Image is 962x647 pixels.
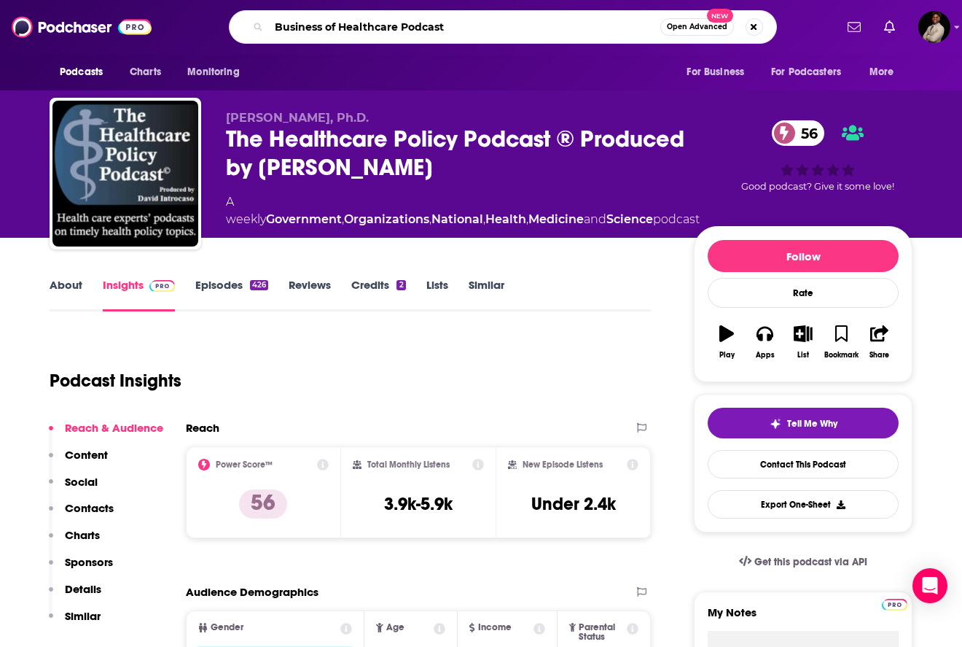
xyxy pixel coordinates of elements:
span: For Business [687,62,744,82]
a: Episodes426 [195,278,268,311]
span: , [526,212,528,226]
p: Contacts [65,501,114,515]
button: open menu [859,58,912,86]
p: Social [65,475,98,489]
span: More [869,62,894,82]
h3: 3.9k-5.9k [384,493,453,515]
button: Share [861,316,899,368]
a: Credits2 [351,278,405,311]
button: open menu [50,58,122,86]
img: The Healthcare Policy Podcast ® Produced by David Introcaso [52,101,198,247]
button: Bookmark [822,316,860,368]
span: and [584,212,606,226]
h1: Podcast Insights [50,370,181,392]
label: My Notes [708,605,899,631]
span: Open Advanced [667,23,727,31]
h2: New Episode Listens [523,460,603,470]
a: Show notifications dropdown [878,15,901,39]
p: Sponsors [65,555,113,569]
a: Organizations [344,212,429,226]
button: open menu [177,58,258,86]
button: Open AdvancedNew [660,18,734,36]
span: 56 [786,120,825,146]
div: Search podcasts, credits, & more... [229,10,777,44]
a: Get this podcast via API [727,544,879,580]
p: Charts [65,528,100,542]
button: Charts [49,528,100,555]
button: Export One-Sheet [708,490,899,519]
button: Play [708,316,746,368]
div: 426 [250,280,268,290]
span: [PERSON_NAME], Ph.D. [226,111,369,125]
span: Monitoring [187,62,239,82]
div: List [797,351,809,360]
button: Contacts [49,501,114,528]
img: Podchaser Pro [882,599,907,611]
a: National [431,212,483,226]
button: Show profile menu [918,11,950,43]
span: , [342,212,344,226]
span: Get this podcast via API [754,556,867,568]
div: 56Good podcast? Give it some love! [723,111,912,202]
div: A weekly podcast [226,193,700,228]
span: Podcasts [60,62,103,82]
button: Apps [746,316,783,368]
a: 56 [772,120,825,146]
h2: Reach [186,421,219,435]
button: tell me why sparkleTell Me Why [708,408,899,438]
div: Open Intercom Messenger [912,568,947,603]
span: , [429,212,431,226]
div: Bookmark [824,351,859,360]
button: Content [49,448,108,475]
a: Science [606,212,653,226]
a: Medicine [528,212,584,226]
p: 56 [239,489,287,519]
button: Details [49,582,101,609]
span: Gender [211,623,243,632]
a: Similar [469,278,504,311]
button: Follow [708,240,899,272]
span: Charts [130,62,161,82]
h2: Audience Demographics [186,585,318,599]
button: Reach & Audience [49,421,163,448]
a: Charts [120,58,170,86]
img: Podchaser - Follow, Share and Rate Podcasts [12,13,152,41]
span: Good podcast? Give it some love! [741,181,894,192]
button: Social [49,475,98,502]
button: List [784,316,822,368]
span: Income [478,623,512,632]
span: For Podcasters [771,62,841,82]
a: Lists [426,278,448,311]
p: Content [65,448,108,462]
h3: Under 2.4k [531,493,616,515]
span: Age [386,623,404,632]
p: Similar [65,609,101,623]
button: Similar [49,609,101,636]
span: Logged in as Jeremiah_lineberger11 [918,11,950,43]
input: Search podcasts, credits, & more... [269,15,660,39]
p: Details [65,582,101,596]
button: Sponsors [49,555,113,582]
a: Health [485,212,526,226]
span: , [483,212,485,226]
span: New [707,9,733,23]
button: open menu [676,58,762,86]
img: tell me why sparkle [770,418,781,430]
a: InsightsPodchaser Pro [103,278,175,311]
button: open menu [762,58,862,86]
a: About [50,278,82,311]
div: 2 [396,280,405,290]
span: Parental Status [579,623,624,642]
div: Share [869,351,889,360]
img: User Profile [918,11,950,43]
a: Show notifications dropdown [842,15,867,39]
p: Reach & Audience [65,421,163,435]
a: Contact This Podcast [708,450,899,479]
a: Reviews [289,278,331,311]
a: Government [266,212,342,226]
div: Apps [756,351,775,360]
span: Tell Me Why [787,418,837,430]
h2: Total Monthly Listens [367,460,450,470]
